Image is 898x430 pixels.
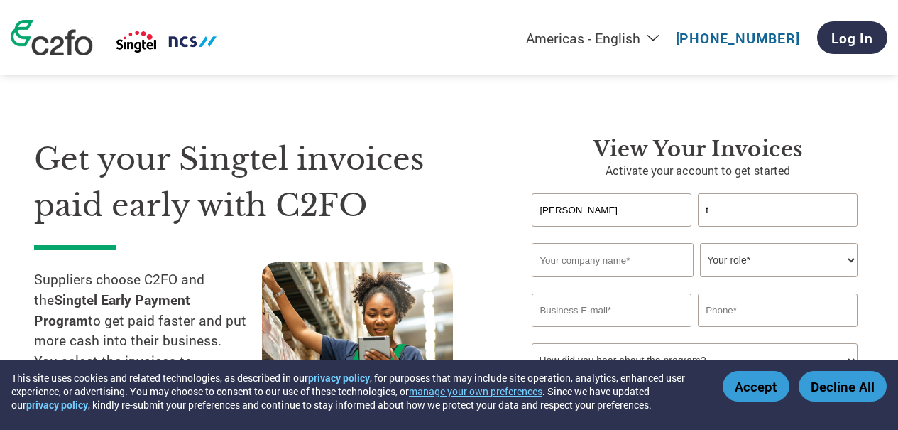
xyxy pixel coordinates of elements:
[532,162,864,179] p: Activate your account to get started
[532,279,857,288] div: Invalid company name or company name is too long
[11,371,702,412] div: This site uses cookies and related technologies, as described in our , for purposes that may incl...
[532,243,693,277] input: Your company name*
[115,29,218,55] img: Singtel
[34,291,190,329] strong: Singtel Early Payment Program
[34,269,262,413] p: Suppliers choose C2FO and the to get paid faster and put more cash into their business. You selec...
[34,136,489,228] h1: Get your Singtel invoices paid early with C2FO
[799,371,887,402] button: Decline All
[723,371,789,402] button: Accept
[532,136,864,162] h3: View Your Invoices
[698,328,857,338] div: Inavlid Phone Number
[698,193,857,227] input: Last Name*
[532,193,691,227] input: First Name*
[698,294,857,327] input: Phone*
[817,21,887,54] a: Log In
[262,262,453,402] img: supply chain worker
[409,385,542,398] button: manage your own preferences
[676,29,800,47] a: [PHONE_NUMBER]
[26,398,88,412] a: privacy policy
[11,20,93,55] img: c2fo logo
[532,294,691,327] input: Invalid Email format
[308,371,370,385] a: privacy policy
[700,243,857,277] select: Title/Role
[532,328,691,338] div: Inavlid Email Address
[532,228,691,237] div: Invalid first name or first name is too long
[698,228,857,237] div: Invalid last name or last name is too long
